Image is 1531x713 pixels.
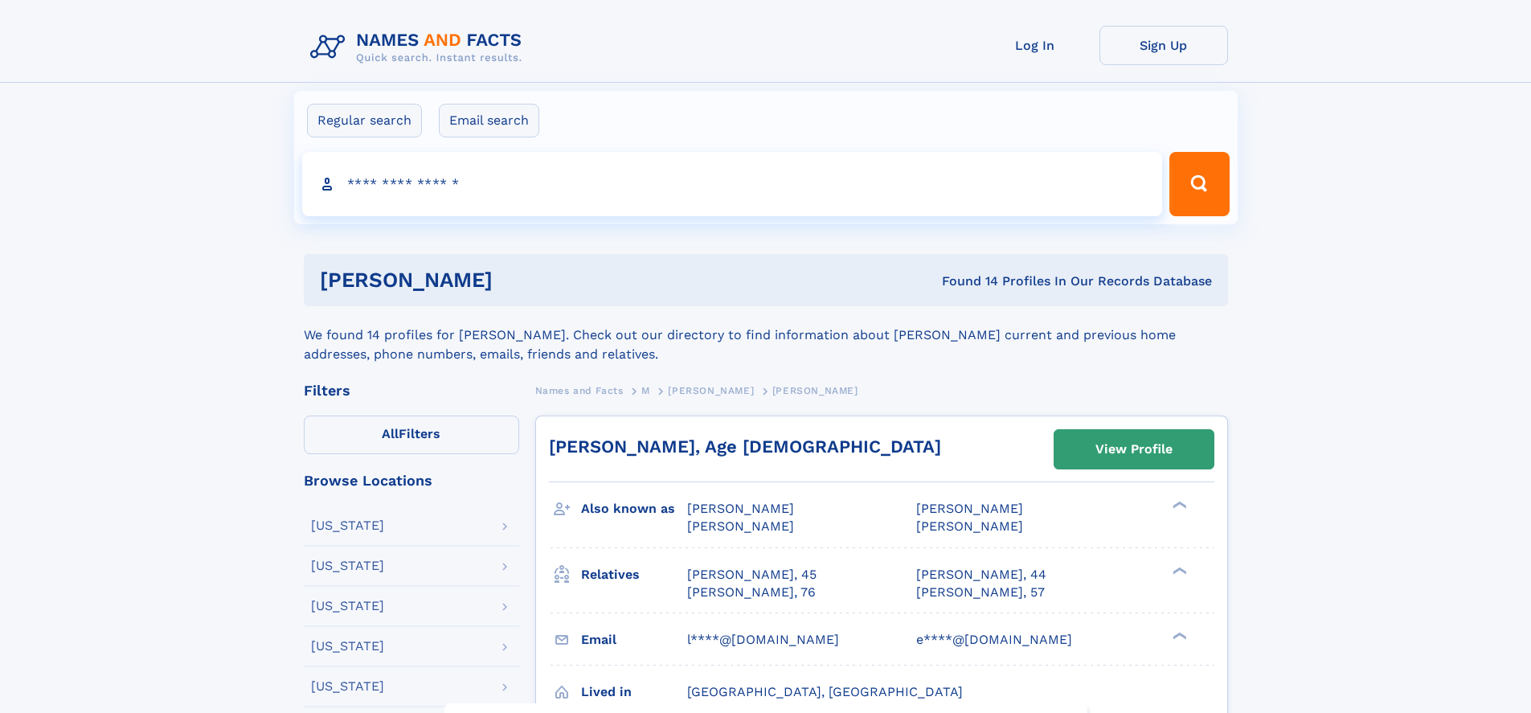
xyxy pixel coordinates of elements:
[581,626,687,654] h3: Email
[320,270,718,290] h1: [PERSON_NAME]
[1054,430,1214,469] a: View Profile
[439,104,539,137] label: Email search
[687,518,794,534] span: [PERSON_NAME]
[311,680,384,693] div: [US_STATE]
[382,426,399,441] span: All
[1169,152,1229,216] button: Search Button
[687,501,794,516] span: [PERSON_NAME]
[641,385,650,396] span: M
[304,26,535,69] img: Logo Names and Facts
[641,380,650,400] a: M
[311,519,384,532] div: [US_STATE]
[971,26,1099,65] a: Log In
[1169,500,1188,510] div: ❯
[668,385,754,396] span: [PERSON_NAME]
[916,566,1046,584] a: [PERSON_NAME], 44
[916,501,1023,516] span: [PERSON_NAME]
[304,306,1228,364] div: We found 14 profiles for [PERSON_NAME]. Check out our directory to find information about [PERSON...
[1169,565,1188,576] div: ❯
[581,561,687,588] h3: Relatives
[668,380,754,400] a: [PERSON_NAME]
[772,385,858,396] span: [PERSON_NAME]
[581,678,687,706] h3: Lived in
[1095,431,1173,468] div: View Profile
[916,584,1045,601] a: [PERSON_NAME], 57
[581,495,687,522] h3: Also known as
[311,640,384,653] div: [US_STATE]
[549,436,941,457] a: [PERSON_NAME], Age [DEMOGRAPHIC_DATA]
[717,272,1212,290] div: Found 14 Profiles In Our Records Database
[687,566,817,584] a: [PERSON_NAME], 45
[1099,26,1228,65] a: Sign Up
[311,559,384,572] div: [US_STATE]
[535,380,624,400] a: Names and Facts
[304,416,519,454] label: Filters
[916,518,1023,534] span: [PERSON_NAME]
[304,473,519,488] div: Browse Locations
[687,684,963,699] span: [GEOGRAPHIC_DATA], [GEOGRAPHIC_DATA]
[307,104,422,137] label: Regular search
[302,152,1163,216] input: search input
[311,600,384,613] div: [US_STATE]
[304,383,519,398] div: Filters
[687,584,816,601] a: [PERSON_NAME], 76
[1169,630,1188,641] div: ❯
